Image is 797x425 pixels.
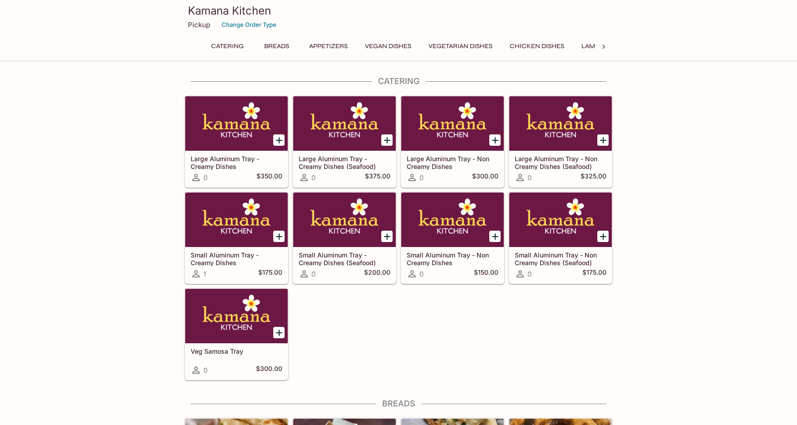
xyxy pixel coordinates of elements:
span: 0 [419,270,423,278]
span: 0 [203,173,207,182]
a: Small Aluminum Tray - Non Creamy Dishes (Seafood)0$175.00 [509,192,612,284]
button: Add Small Aluminum Tray - Non Creamy Dishes [489,231,501,242]
h5: Large Aluminum Tray - Creamy Dishes (Seafood) [299,155,390,170]
h3: Kamana Kitchen [188,4,609,18]
a: Veg Samosa Tray0$300.00 [185,288,288,380]
button: Vegetarian Dishes [423,40,497,53]
button: Add Large Aluminum Tray - Creamy Dishes (Seafood) [381,134,393,146]
h5: Large Aluminum Tray - Creamy Dishes [191,155,282,170]
a: Large Aluminum Tray - Non Creamy Dishes (Seafood)0$325.00 [509,96,612,188]
h4: Breads [184,399,613,409]
button: Chicken Dishes [505,40,569,53]
div: Veg Samosa Tray [185,289,288,343]
div: Large Aluminum Tray - Creamy Dishes [185,96,288,151]
button: Add Small Aluminum Tray - Creamy Dishes [273,231,285,242]
div: Large Aluminum Tray - Creamy Dishes (Seafood) [293,96,396,151]
button: Add Large Aluminum Tray - Non Creamy Dishes [489,134,501,146]
span: 1 [203,270,206,278]
h5: Small Aluminum Tray - Creamy Dishes [191,251,282,266]
span: 0 [311,173,315,182]
h5: $300.00 [256,365,282,376]
h5: Large Aluminum Tray - Non Creamy Dishes (Seafood) [515,155,606,170]
h5: Small Aluminum Tray - Non Creamy Dishes [407,251,498,266]
div: Large Aluminum Tray - Non Creamy Dishes (Seafood) [509,96,612,151]
h5: Veg Samosa Tray [191,347,282,355]
div: Small Aluminum Tray - Non Creamy Dishes [401,193,504,247]
button: Add Large Aluminum Tray - Creamy Dishes [273,134,285,146]
span: 0 [419,173,423,182]
h5: $375.00 [365,172,390,183]
div: Large Aluminum Tray - Non Creamy Dishes [401,96,504,151]
a: Large Aluminum Tray - Creamy Dishes0$350.00 [185,96,288,188]
a: Small Aluminum Tray - Non Creamy Dishes0$150.00 [401,192,504,284]
span: 0 [527,270,531,278]
button: Add Small Aluminum Tray - Non Creamy Dishes (Seafood) [597,231,609,242]
div: Small Aluminum Tray - Creamy Dishes (Seafood) [293,193,396,247]
button: Appetizers [304,40,353,53]
span: 0 [527,173,531,182]
h5: Large Aluminum Tray - Non Creamy Dishes [407,155,498,170]
h5: $325.00 [581,172,606,183]
a: Small Aluminum Tray - Creamy Dishes (Seafood)0$200.00 [293,192,396,284]
h5: $200.00 [364,268,390,279]
button: Lamb Dishes [576,40,628,53]
h5: Small Aluminum Tray - Creamy Dishes (Seafood) [299,251,390,266]
button: Add Small Aluminum Tray - Creamy Dishes (Seafood) [381,231,393,242]
h4: Catering [184,76,613,86]
h5: $300.00 [472,172,498,183]
div: Small Aluminum Tray - Non Creamy Dishes (Seafood) [509,193,612,247]
h5: $175.00 [582,268,606,279]
span: 0 [203,366,207,375]
button: Add Large Aluminum Tray - Non Creamy Dishes (Seafood) [597,134,609,146]
h5: $150.00 [474,268,498,279]
a: Small Aluminum Tray - Creamy Dishes1$175.00 [185,192,288,284]
button: Vegan Dishes [360,40,416,53]
p: Pickup [188,20,210,29]
span: 0 [311,270,315,278]
a: Large Aluminum Tray - Non Creamy Dishes0$300.00 [401,96,504,188]
button: Change Order Type [217,18,280,32]
h5: Small Aluminum Tray - Non Creamy Dishes (Seafood) [515,251,606,266]
h5: $350.00 [256,172,282,183]
div: Small Aluminum Tray - Creamy Dishes [185,193,288,247]
a: Large Aluminum Tray - Creamy Dishes (Seafood)0$375.00 [293,96,396,188]
button: Breads [256,40,297,53]
button: Add Veg Samosa Tray [273,327,285,338]
button: Catering [206,40,249,53]
h5: $175.00 [258,268,282,279]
